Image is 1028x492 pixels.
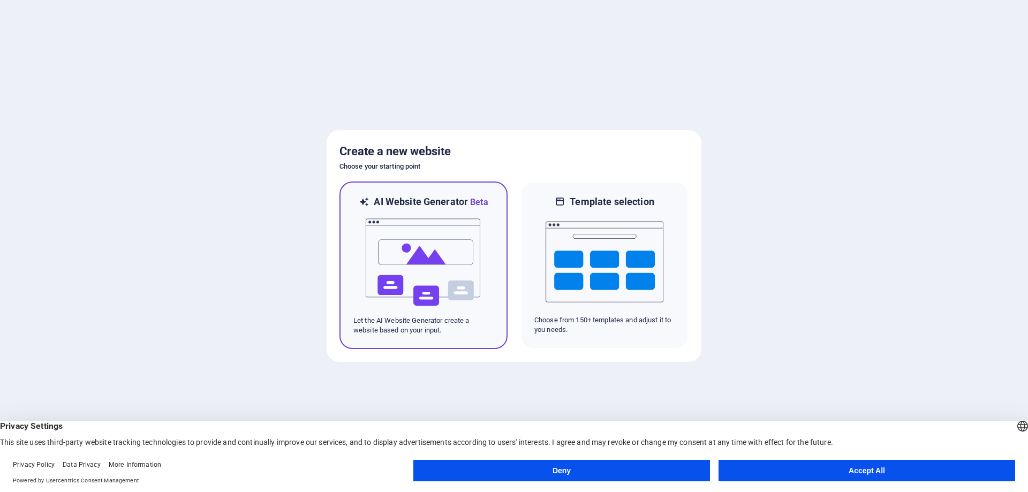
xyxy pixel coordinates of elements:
img: ai [365,209,482,316]
h6: Template selection [570,195,654,208]
h5: Create a new website [339,143,689,160]
p: Let the AI Website Generator create a website based on your input. [353,316,494,335]
span: Beta [468,197,488,207]
div: AI Website GeneratorBetaaiLet the AI Website Generator create a website based on your input. [339,181,508,349]
h6: AI Website Generator [374,195,488,209]
p: Choose from 150+ templates and adjust it to you needs. [534,315,675,335]
h6: Choose your starting point [339,160,689,173]
div: Template selectionChoose from 150+ templates and adjust it to you needs. [520,181,689,349]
